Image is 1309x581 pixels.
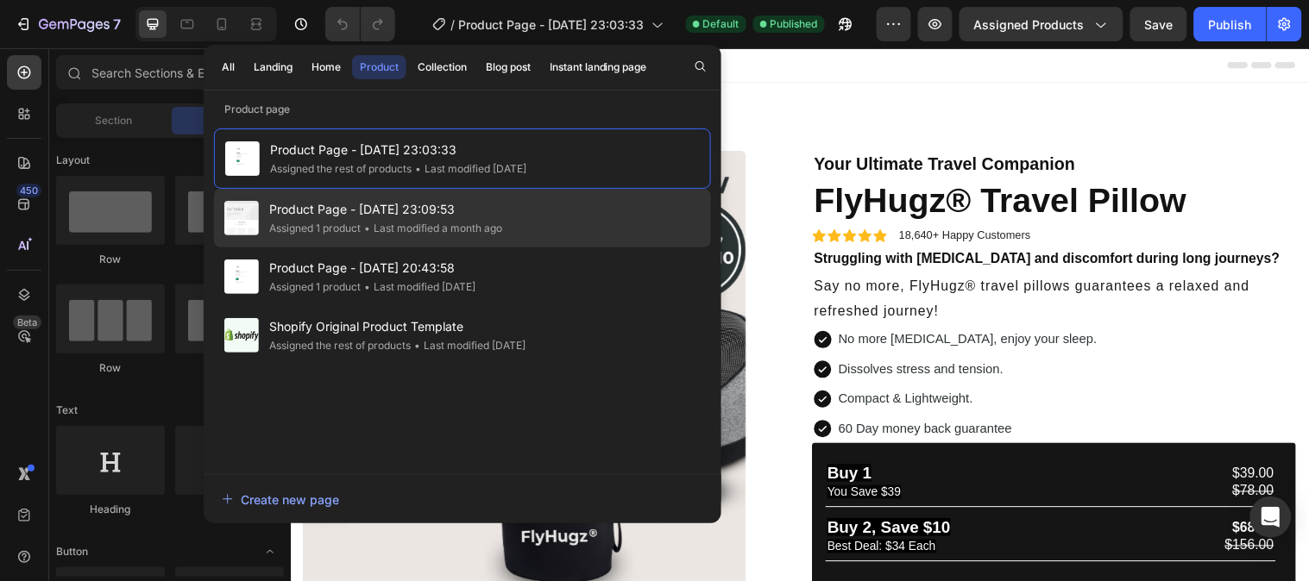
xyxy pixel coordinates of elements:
div: Collection [418,59,467,75]
div: Blog post [486,59,531,75]
span: Product Page - [DATE] 23:03:33 [459,16,645,34]
p: Product page [204,101,721,118]
div: Assigned the rest of products [270,160,412,178]
button: All [214,55,242,79]
s: $78.00 [958,442,1000,457]
div: Undo/Redo [325,7,395,41]
div: Home [312,59,341,75]
span: Default [703,16,739,32]
div: Row [56,252,165,267]
span: Product Page - [DATE] 23:09:53 [269,199,502,220]
span: / [451,16,456,34]
div: Instant landing page [550,59,647,75]
strong: Your Ultimate Travel Companion [532,108,797,127]
div: Assigned 1 product [269,278,361,296]
strong: Buy 1 [546,422,591,440]
span: 60 Day money back guarantee [557,378,733,393]
span: • [364,222,370,234]
button: Create new page [221,482,704,516]
div: Heading [56,502,165,517]
p: 18,640+ Happy Customers [619,184,752,198]
p: $39.00 [778,423,1000,441]
span: Best Deal: $34 Each [546,499,657,513]
span: Section [96,113,133,128]
span: Shopify Original Product Template [269,316,525,337]
span: You Save $39 [546,444,621,458]
div: Assigned the rest of products [269,337,411,354]
button: Instant landing page [542,55,655,79]
div: Create new page [222,490,339,509]
button: Product [352,55,406,79]
span: • [414,339,420,352]
span: Published [771,16,818,32]
button: Collection [410,55,475,79]
span: Say no more, FlyHugz® travel pillows guarantees a relaxed and refreshed journey! [532,234,975,274]
button: Save [1130,7,1187,41]
div: All [222,59,235,75]
h1: FlyHugz® Travel Pillow [531,130,1023,178]
span: Assigned Products [974,16,1085,34]
span: No more [MEDICAL_DATA], enjoy your sleep. [557,288,821,303]
span: • [364,280,370,293]
div: Assigned 1 product [269,220,361,237]
div: Text Block [175,502,284,517]
button: Assigned Products [960,7,1123,41]
div: Publish [1209,16,1252,34]
button: Blog post [478,55,538,79]
s: $156.00 [950,497,1000,512]
p: 7 [113,14,121,34]
div: Last modified a month ago [361,220,502,237]
div: Last modified [DATE] [361,278,475,296]
button: Publish [1194,7,1267,41]
div: Open Intercom Messenger [1250,497,1292,538]
span: • [415,162,421,175]
span: Product Page - [DATE] 20:43:58 [269,258,475,278]
span: Toggle open [256,538,284,565]
button: 7 [7,7,129,41]
span: Text [56,403,78,418]
div: Product [360,59,399,75]
div: Row [175,360,284,376]
div: Beta [13,315,41,329]
div: Last modified [DATE] [412,160,526,178]
button: Landing [246,55,300,79]
button: Home [304,55,349,79]
div: Row [175,252,284,267]
span: Product Page - [DATE] 23:03:33 [270,140,526,160]
div: Row [56,360,165,376]
div: 450 [16,184,41,197]
strong: Struggling with [MEDICAL_DATA] and discomfort during long journeys? [532,206,1006,221]
strong: Buy 2, Save $10 [546,478,671,496]
strong: $68.00 [958,479,1000,494]
input: Search Sections & Elements [56,55,284,90]
span: Save [1145,17,1174,32]
div: Landing [254,59,293,75]
span: Compact & Lightweight. [557,348,694,363]
span: Layout [56,153,90,168]
span: Dissolves stress and tension. [557,318,725,333]
iframe: Design area [290,48,1309,581]
span: Button [56,544,88,559]
div: Last modified [DATE] [411,337,525,354]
